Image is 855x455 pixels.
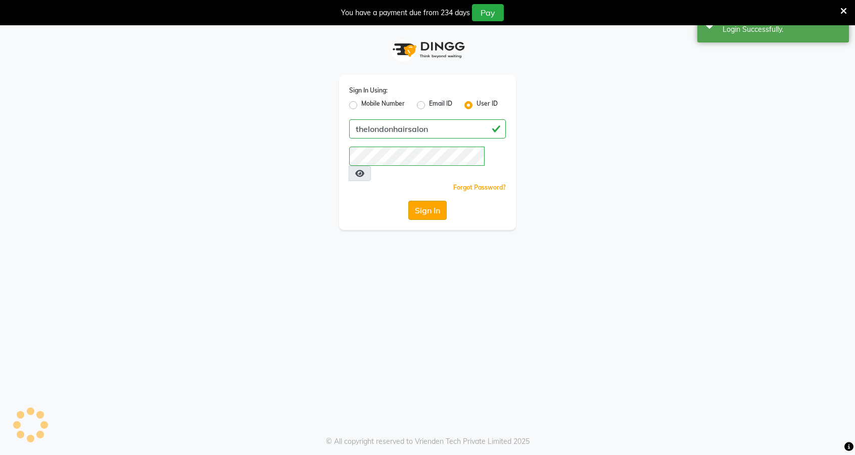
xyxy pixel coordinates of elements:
[453,184,506,191] a: Forgot Password?
[429,99,452,111] label: Email ID
[361,99,405,111] label: Mobile Number
[408,201,447,220] button: Sign In
[349,86,388,95] label: Sign In Using:
[477,99,498,111] label: User ID
[341,8,470,18] div: You have a payment due from 234 days
[349,119,506,139] input: Username
[387,35,468,65] img: logo1.svg
[472,4,504,21] button: Pay
[349,147,485,166] input: Username
[723,24,841,35] div: Login Successfully.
